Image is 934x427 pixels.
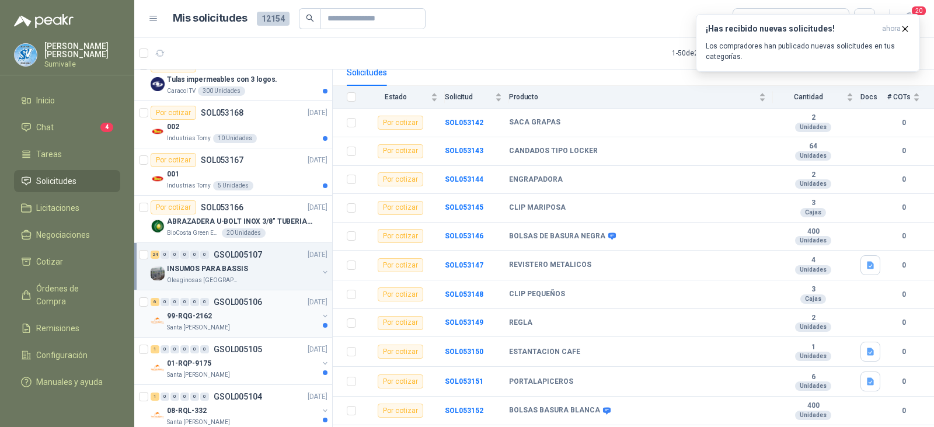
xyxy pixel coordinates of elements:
[167,216,312,227] p: ABRAZADERA U-BOLT INOX 3/8" TUBERIA 4"
[672,44,748,63] div: 1 - 50 de 2855
[198,86,245,96] div: 300 Unidades
[509,86,773,109] th: Producto
[14,14,74,28] img: Logo peakr
[14,371,120,393] a: Manuales y ayuda
[222,228,266,238] div: 20 Unidades
[200,298,209,306] div: 0
[44,61,120,68] p: Sumivalle
[167,276,241,285] p: Oleaginosas [GEOGRAPHIC_DATA][PERSON_NAME]
[14,89,120,112] a: Inicio
[151,345,159,353] div: 1
[509,93,757,101] span: Producto
[151,200,196,214] div: Por cotizar
[14,116,120,138] a: Chat4
[201,156,243,164] p: SOL053167
[180,393,189,401] div: 0
[161,393,169,401] div: 0
[200,393,209,401] div: 0
[445,119,483,127] b: SOL053142
[306,14,314,22] span: search
[151,172,165,186] img: Company Logo
[378,287,423,301] div: Por cotizar
[509,203,566,213] b: CLIP MARIPOSA
[36,121,54,134] span: Chat
[509,175,563,185] b: ENGRAPADORA
[151,390,330,427] a: 1 0 0 0 0 0 GSOL005104[DATE] Company Logo08-RQL-332Santa [PERSON_NAME]
[773,86,860,109] th: Cantidad
[151,295,330,332] a: 6 0 0 0 0 0 GSOL005106[DATE] Company Logo99-RQG-2162Santa [PERSON_NAME]
[445,232,483,240] a: SOL053146
[36,282,109,308] span: Órdenes de Compra
[445,290,483,298] a: SOL053148
[445,318,483,327] b: SOL053149
[151,393,159,401] div: 1
[887,260,920,271] b: 0
[14,317,120,339] a: Remisiones
[773,113,853,123] b: 2
[887,289,920,300] b: 0
[190,393,199,401] div: 0
[882,24,901,34] span: ahora
[161,345,169,353] div: 0
[167,370,230,380] p: Santa [PERSON_NAME]
[151,124,165,138] img: Company Logo
[134,54,332,101] a: Por cotizarSOL053170[DATE] Company LogoTulas impermeables con 3 logos.Caracol TV300 Unidades
[378,229,423,243] div: Por cotizar
[161,251,169,259] div: 0
[795,236,831,245] div: Unidades
[190,345,199,353] div: 0
[887,346,920,357] b: 0
[887,317,920,328] b: 0
[773,142,853,151] b: 64
[378,258,423,272] div: Por cotizar
[167,134,211,143] p: Industrias Tomy
[445,175,483,183] a: SOL053144
[36,175,76,188] span: Solicitudes
[509,348,580,357] b: ESTANTACION CAFE
[167,121,179,133] p: 002
[509,290,565,299] b: CLIP PEQUEÑOS
[795,411,831,420] div: Unidades
[214,393,262,401] p: GSOL005104
[36,94,55,107] span: Inicio
[795,381,831,391] div: Unidades
[509,406,600,415] b: BOLSAS BASURA BLANCA
[151,251,159,259] div: 24
[36,322,79,335] span: Remisiones
[773,314,853,323] b: 2
[151,342,330,380] a: 1 0 0 0 0 0 GSOL005105[DATE] Company Logo01-RQP-9175Santa [PERSON_NAME]
[200,251,209,259] div: 0
[445,348,483,356] a: SOL053150
[773,93,844,101] span: Cantidad
[378,201,423,215] div: Por cotizar
[190,298,199,306] div: 0
[445,377,483,386] a: SOL053151
[509,318,532,328] b: REGLA
[899,8,920,29] button: 20
[151,266,165,280] img: Company Logo
[167,405,207,416] p: 08-RQL-332
[167,323,230,332] p: Santa [PERSON_NAME]
[887,145,920,157] b: 0
[15,44,37,66] img: Company Logo
[170,393,179,401] div: 0
[201,203,243,211] p: SOL053166
[170,298,179,306] div: 0
[180,298,189,306] div: 0
[213,134,257,143] div: 10 Unidades
[36,376,103,388] span: Manuales y ayuda
[134,148,332,196] a: Por cotizarSOL053167[DATE] Company Logo001Industrias Tomy5 Unidades
[167,74,277,85] p: Tulas impermeables con 3 logos.
[773,171,853,180] b: 2
[378,116,423,130] div: Por cotizar
[795,322,831,332] div: Unidades
[214,298,262,306] p: GSOL005106
[445,203,483,211] a: SOL053145
[795,265,831,275] div: Unidades
[347,66,387,79] div: Solicitudes
[14,170,120,192] a: Solicitudes
[887,117,920,129] b: 0
[363,93,428,101] span: Estado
